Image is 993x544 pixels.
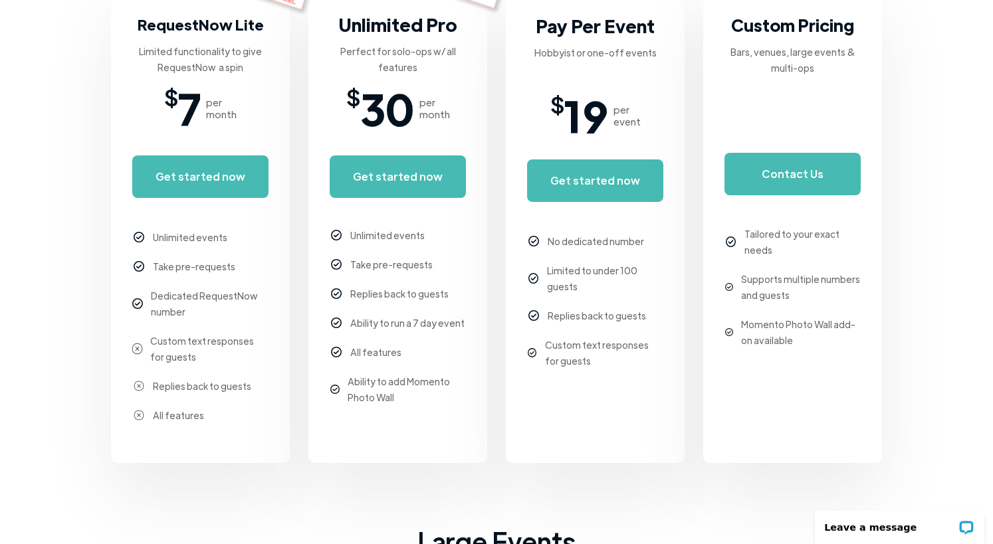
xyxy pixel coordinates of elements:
img: checkmark [725,328,733,336]
div: Limited functionality to give RequestNow a spin [132,43,269,75]
strong: Custom Pricing [731,14,854,36]
span: 19 [564,96,608,136]
img: checkmark [725,283,733,291]
div: Perfect for solo-ops w/ all features [330,43,466,75]
div: Ability to run a 7 day event [350,315,465,331]
img: checkmark [134,232,145,243]
div: Unlimited events [350,227,425,243]
div: Replies back to guests [350,286,449,302]
div: Ability to add Momento Photo Wall [348,373,466,405]
img: checkmark [132,298,143,309]
img: checkmark [528,348,536,357]
span: $ [164,88,178,104]
div: Take pre-requests [153,258,235,274]
span: 30 [360,88,414,128]
iframe: LiveChat chat widget [806,502,993,544]
img: checkmark [134,410,145,421]
a: Get started now [330,155,466,198]
img: checkmark [331,230,342,241]
h3: RequestNow Lite [138,11,264,38]
img: checkmark [528,310,540,321]
div: Tailored to your exact needs [744,226,861,258]
div: Hobbyist or one-off events [534,45,657,60]
div: Supports multiple numbers and guests [741,271,861,303]
div: per month [206,96,237,120]
div: per month [419,96,450,120]
div: Momento Photo Wall add-on available [741,316,861,348]
img: checkmark [331,259,342,270]
div: Take pre-requests [350,256,433,272]
a: Get started now [132,155,269,198]
div: Unlimited events [153,229,227,245]
a: Get started now [527,159,663,202]
img: checkmark [528,273,539,284]
img: checkmark [330,385,339,393]
span: $ [550,96,564,112]
img: checkmark [132,343,143,354]
div: per event [613,104,641,128]
h3: Unlimited Pro [338,11,457,38]
span: 7 [178,88,201,128]
img: checkmark [331,288,342,300]
img: checkmark [331,347,342,358]
img: checkmark [528,236,540,247]
div: Dedicated RequestNow number [151,288,269,319]
span: $ [346,88,360,104]
div: Replies back to guests [153,378,251,394]
div: Bars, venues, large events & multi-ops [724,44,861,76]
img: checkmark [331,317,342,329]
div: All features [350,344,401,360]
a: Contact Us [724,153,861,195]
img: checkmark [726,236,736,247]
div: Custom text responses for guests [150,333,269,365]
strong: Pay Per Event [536,14,655,37]
img: checkmark [134,261,145,272]
div: Custom text responses for guests [545,337,663,369]
div: Limited to under 100 guests [547,262,663,294]
div: No dedicated number [548,233,644,249]
img: checkmark [134,381,145,392]
div: Replies back to guests [548,308,646,323]
div: All features [153,407,204,423]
